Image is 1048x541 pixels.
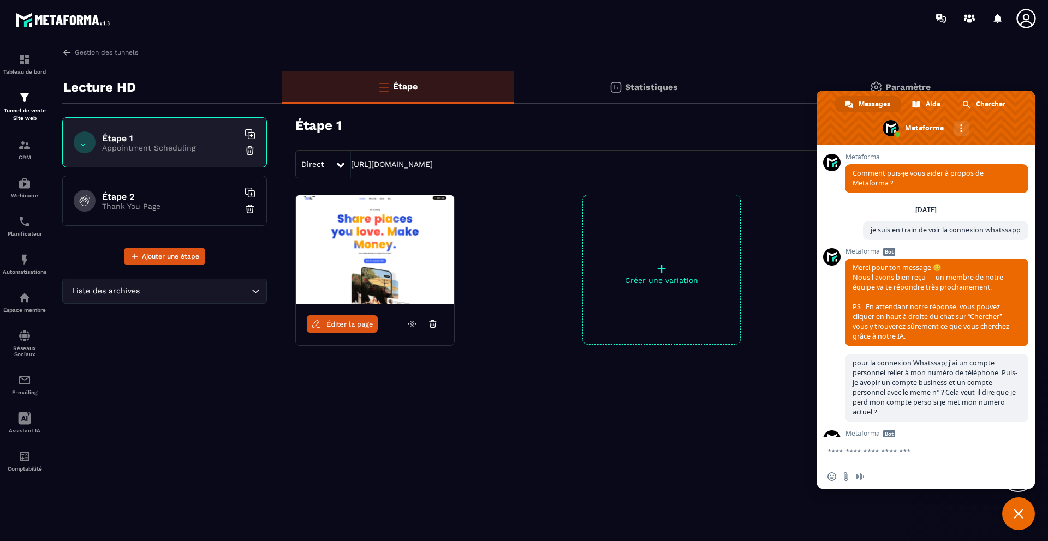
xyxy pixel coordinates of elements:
[326,320,373,328] span: Éditer la page
[3,269,46,275] p: Automatisations
[377,80,390,93] img: bars-o.4a397970.svg
[3,428,46,434] p: Assistant IA
[3,169,46,207] a: automationsautomationsWebinaire
[926,96,940,112] span: Aide
[102,202,239,211] p: Thank You Page
[583,276,740,285] p: Créer une variation
[853,169,984,188] span: Comment puis-je vous aider à propos de Metaforma ?
[62,279,267,304] div: Search for option
[3,307,46,313] p: Espace membre
[3,466,46,472] p: Comptabilité
[3,365,46,404] a: emailemailE-mailing
[18,177,31,190] img: automations
[3,45,46,83] a: formationformationTableau de bord
[954,121,969,136] div: Autres canaux
[859,96,890,112] span: Messages
[393,81,418,92] p: Étape
[296,195,454,304] img: image
[245,145,255,156] img: trash
[18,253,31,266] img: automations
[351,160,433,169] a: [URL][DOMAIN_NAME]
[142,251,199,262] span: Ajouter une étape
[845,248,1028,255] span: Metaforma
[18,139,31,152] img: formation
[3,69,46,75] p: Tableau de bord
[69,285,142,297] span: Liste des archives
[883,248,895,256] span: Bot
[853,263,1010,341] span: Merci pour ton message 😊 Nous l’avons bien reçu — un membre de notre équipe va te répondre très p...
[102,191,239,202] h6: Étape 2
[3,107,46,122] p: Tunnel de vente Site web
[62,47,138,57] a: Gestion des tunnels
[845,430,1028,437] span: Metaforma
[883,430,895,438] span: Bot
[3,442,46,480] a: accountantaccountantComptabilité
[915,207,937,213] div: [DATE]
[18,291,31,304] img: automations
[102,143,239,152] p: Appointment Scheduling
[18,329,31,342] img: social-network
[625,82,678,92] p: Statistiques
[307,315,378,333] a: Éditer la page
[62,47,72,57] img: arrow
[3,193,46,199] p: Webinaire
[245,203,255,214] img: trash
[835,96,901,112] div: Messages
[976,96,1005,112] span: Chercher
[583,261,740,276] p: +
[3,130,46,169] a: formationformationCRM
[102,133,239,143] h6: Étape 1
[3,389,46,395] p: E-mailing
[3,231,46,237] p: Planificateur
[842,472,850,481] span: Envoyer un fichier
[845,153,1028,161] span: Metaforma
[18,215,31,228] img: scheduler
[295,118,342,133] h3: Étape 1
[142,285,249,297] input: Search for option
[18,53,31,66] img: formation
[3,154,46,160] p: CRM
[18,450,31,463] img: accountant
[870,81,883,94] img: setting-gr.5f69749f.svg
[902,96,951,112] div: Aide
[3,245,46,283] a: automationsautomationsAutomatisations
[856,472,865,481] span: Message audio
[3,283,46,321] a: automationsautomationsEspace membre
[3,207,46,245] a: schedulerschedulerPlanificateur
[885,82,931,92] p: Paramètre
[3,404,46,442] a: Assistant IA
[853,358,1017,417] span: pour la connexion Whatssap; j'ai un compte personnel relier à mon numéro de téléphone. Puis-je av...
[301,160,324,169] span: Direct
[827,447,1000,456] textarea: Entrez votre message...
[1002,497,1035,530] div: Fermer le chat
[871,225,1021,235] span: je suis en train de voir la connexion whatssapp
[18,91,31,104] img: formation
[15,10,114,30] img: logo
[609,81,622,94] img: stats.20deebd0.svg
[3,83,46,130] a: formationformationTunnel de vente Site web
[124,248,205,265] button: Ajouter une étape
[827,472,836,481] span: Insérer un emoji
[18,374,31,387] img: email
[3,321,46,365] a: social-networksocial-networkRéseaux Sociaux
[63,76,136,98] p: Lecture HD
[3,345,46,357] p: Réseaux Sociaux
[952,96,1016,112] div: Chercher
